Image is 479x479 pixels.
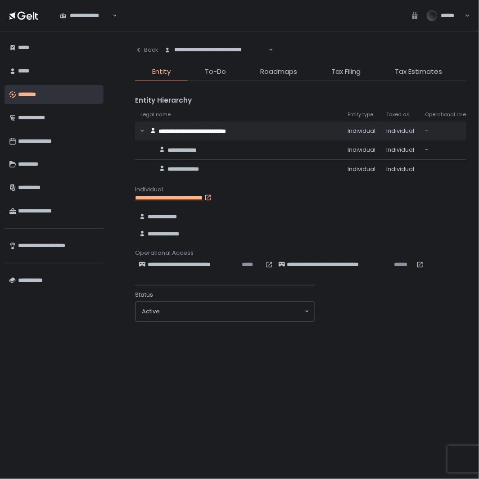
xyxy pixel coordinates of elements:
[135,46,158,54] div: Back
[348,146,375,154] div: Individual
[425,146,466,154] div: -
[205,67,226,77] span: To-Do
[386,127,414,135] div: Individual
[142,307,160,316] span: active
[135,291,153,299] span: Status
[158,41,273,59] div: Search for option
[111,11,112,20] input: Search for option
[331,67,361,77] span: Tax Filing
[386,146,414,154] div: Individual
[348,127,375,135] div: Individual
[386,111,410,118] span: Taxed as
[348,111,373,118] span: Entity type
[135,249,466,257] div: Operational Access
[136,302,315,321] div: Search for option
[140,111,171,118] span: Legal name
[425,111,466,118] span: Operational role
[395,67,442,77] span: Tax Estimates
[135,41,158,59] button: Back
[386,165,414,173] div: Individual
[425,127,466,135] div: -
[54,6,117,25] div: Search for option
[152,67,171,77] span: Entity
[260,67,297,77] span: Roadmaps
[267,45,268,54] input: Search for option
[160,307,304,316] input: Search for option
[425,165,466,173] div: -
[135,185,466,194] div: Individual
[348,165,375,173] div: Individual
[135,95,466,106] div: Entity Hierarchy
